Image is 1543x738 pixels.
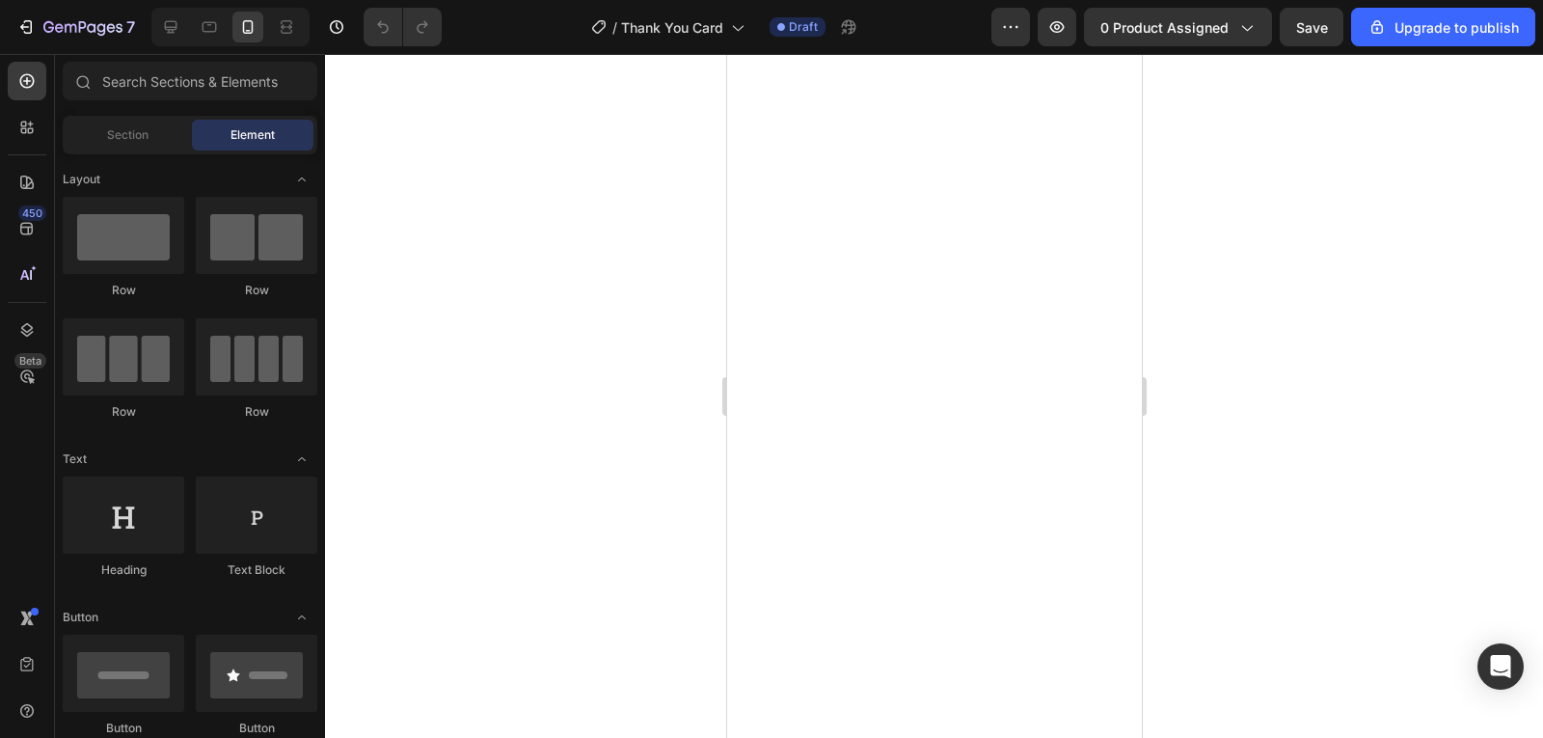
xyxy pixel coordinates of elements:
[1280,8,1343,46] button: Save
[789,18,818,36] span: Draft
[63,171,100,188] span: Layout
[63,451,87,468] span: Text
[1296,19,1328,36] span: Save
[63,609,98,626] span: Button
[63,282,184,299] div: Row
[18,205,46,221] div: 450
[63,720,184,737] div: Button
[196,282,317,299] div: Row
[286,444,317,475] span: Toggle open
[727,54,1142,738] iframe: Design area
[63,561,184,579] div: Heading
[107,126,149,144] span: Section
[1477,643,1524,690] div: Open Intercom Messenger
[286,164,317,195] span: Toggle open
[14,353,46,369] div: Beta
[196,561,317,579] div: Text Block
[286,602,317,633] span: Toggle open
[63,62,317,100] input: Search Sections & Elements
[621,17,723,38] span: Thank You Card
[196,403,317,421] div: Row
[1100,17,1229,38] span: 0 product assigned
[364,8,442,46] div: Undo/Redo
[63,403,184,421] div: Row
[612,17,617,38] span: /
[8,8,144,46] button: 7
[196,720,317,737] div: Button
[1351,8,1535,46] button: Upgrade to publish
[126,15,135,39] p: 7
[1367,17,1519,38] div: Upgrade to publish
[230,126,275,144] span: Element
[1084,8,1272,46] button: 0 product assigned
